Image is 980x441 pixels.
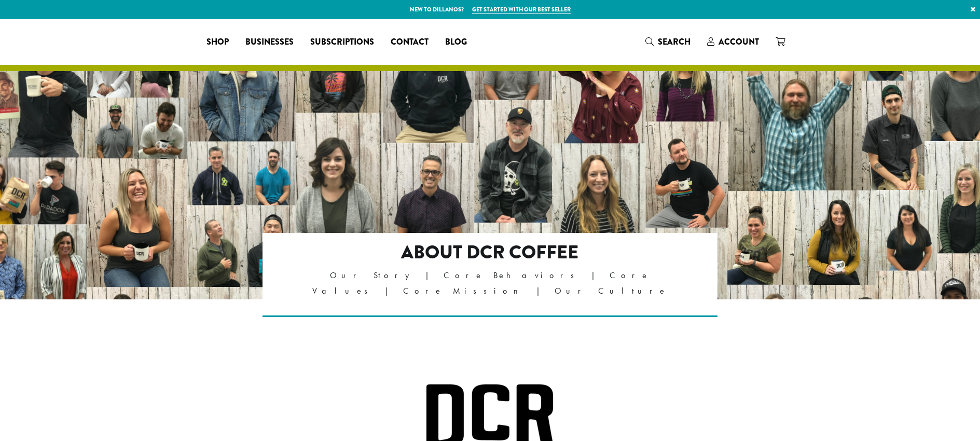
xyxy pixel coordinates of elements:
span: Account [719,36,759,48]
p: Our Story | Core Behaviors | Core Values | Core Mission | Our Culture [307,268,673,299]
span: Contact [391,36,429,49]
span: Shop [206,36,229,49]
span: Subscriptions [310,36,374,49]
a: Shop [198,34,237,50]
span: Blog [445,36,467,49]
a: Get started with our best seller [472,5,571,14]
a: Search [637,33,699,50]
span: Search [658,36,691,48]
h2: About DCR Coffee [307,241,673,264]
span: Businesses [245,36,294,49]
